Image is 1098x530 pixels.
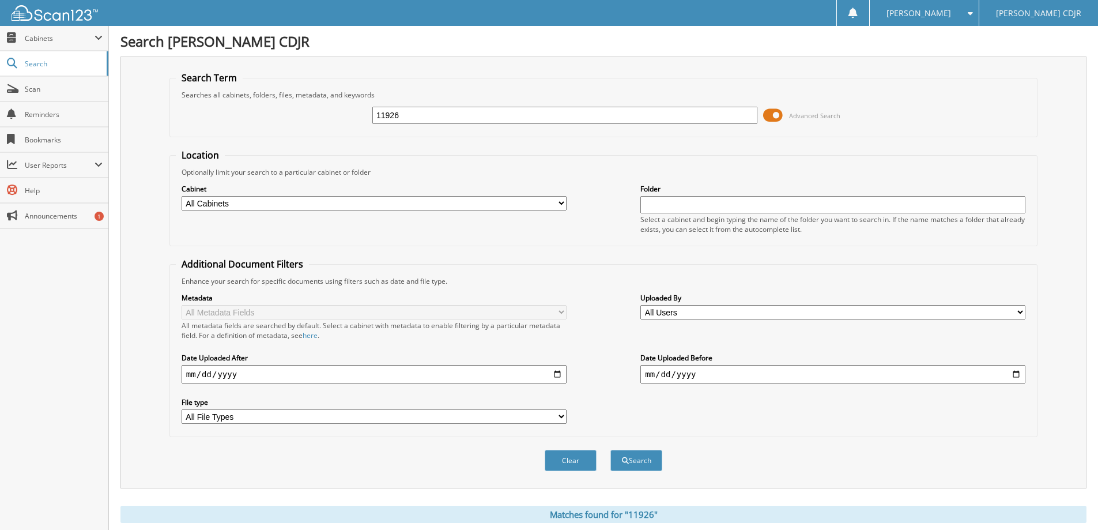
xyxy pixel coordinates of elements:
[12,5,98,21] img: scan123-logo-white.svg
[610,450,662,471] button: Search
[25,59,101,69] span: Search
[176,90,1031,100] div: Searches all cabinets, folders, files, metadata, and keywords
[182,321,567,340] div: All metadata fields are searched by default. Select a cabinet with metadata to enable filtering b...
[120,32,1086,51] h1: Search [PERSON_NAME] CDJR
[303,330,318,340] a: here
[640,184,1025,194] label: Folder
[25,211,103,221] span: Announcements
[176,149,225,161] legend: Location
[95,212,104,221] div: 1
[640,353,1025,363] label: Date Uploaded Before
[176,167,1031,177] div: Optionally limit your search to a particular cabinet or folder
[545,450,597,471] button: Clear
[182,184,567,194] label: Cabinet
[176,258,309,270] legend: Additional Document Filters
[640,293,1025,303] label: Uploaded By
[25,186,103,196] span: Help
[25,135,103,145] span: Bookmarks
[640,215,1025,234] div: Select a cabinet and begin typing the name of the folder you want to search in. If the name match...
[120,506,1086,523] div: Matches found for "11926"
[182,293,567,303] label: Metadata
[176,72,243,84] legend: Search Term
[182,365,567,384] input: start
[640,365,1025,384] input: end
[25,84,103,94] span: Scan
[789,111,840,120] span: Advanced Search
[25,110,103,119] span: Reminders
[886,10,951,17] span: [PERSON_NAME]
[176,276,1031,286] div: Enhance your search for specific documents using filters such as date and file type.
[996,10,1081,17] span: [PERSON_NAME] CDJR
[182,353,567,363] label: Date Uploaded After
[25,33,95,43] span: Cabinets
[182,397,567,407] label: File type
[25,160,95,170] span: User Reports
